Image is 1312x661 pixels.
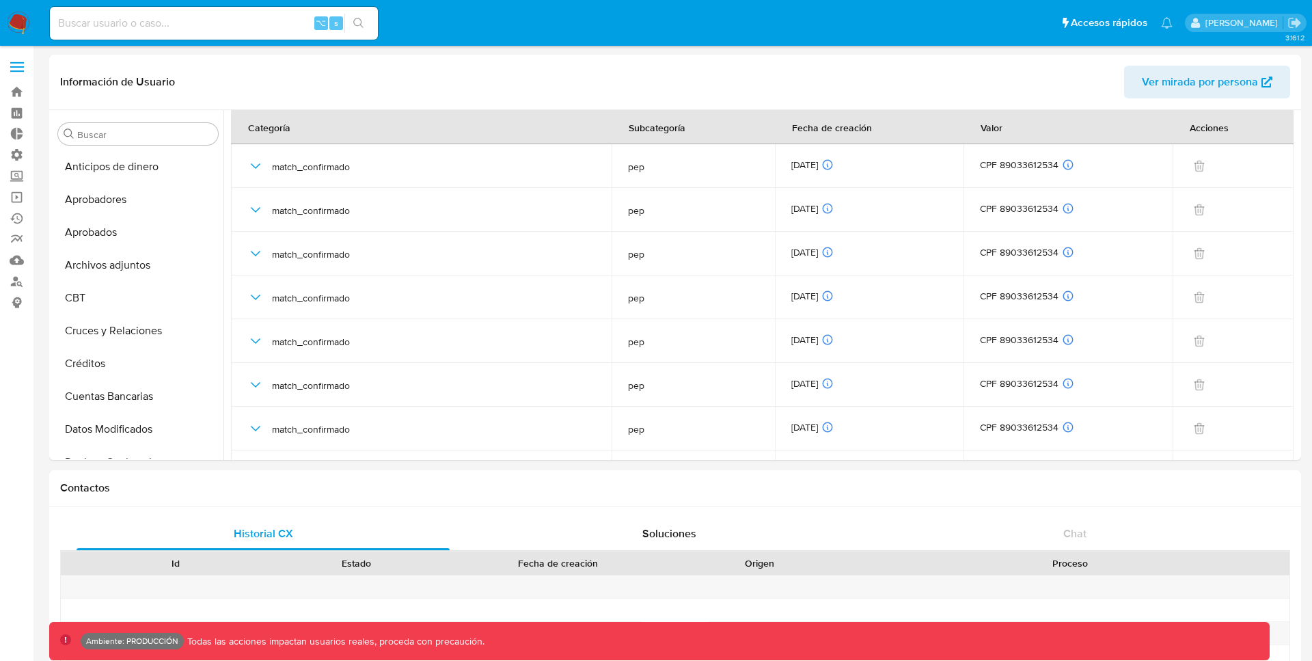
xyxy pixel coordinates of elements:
[275,556,437,570] div: Estado
[53,347,223,380] button: Créditos
[53,314,223,347] button: Cruces y Relaciones
[316,16,326,29] span: ⌥
[64,129,74,139] button: Buscar
[334,16,338,29] span: s
[77,129,213,141] input: Buscar
[1063,526,1086,541] span: Chat
[344,14,372,33] button: search-icon
[1071,16,1147,30] span: Accesos rápidos
[53,183,223,216] button: Aprobadores
[234,526,293,541] span: Historial CX
[53,380,223,413] button: Cuentas Bancarias
[53,446,223,478] button: Devices Geolocation
[642,526,696,541] span: Soluciones
[86,638,178,644] p: Ambiente: PRODUCCIÓN
[860,556,1280,570] div: Proceso
[456,556,659,570] div: Fecha de creación
[53,249,223,282] button: Archivos adjuntos
[53,413,223,446] button: Datos Modificados
[50,14,378,32] input: Buscar usuario o caso...
[679,556,840,570] div: Origen
[1142,66,1258,98] span: Ver mirada por persona
[184,635,484,648] p: Todas las acciones impactan usuarios reales, proceda con precaución.
[1124,66,1290,98] button: Ver mirada por persona
[1287,16,1302,30] a: Salir
[1205,16,1283,29] p: franco.barberis@mercadolibre.com
[53,282,223,314] button: CBT
[94,556,256,570] div: Id
[60,75,175,89] h1: Información de Usuario
[1161,17,1173,29] a: Notificaciones
[60,481,1290,495] h1: Contactos
[53,216,223,249] button: Aprobados
[53,150,223,183] button: Anticipos de dinero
